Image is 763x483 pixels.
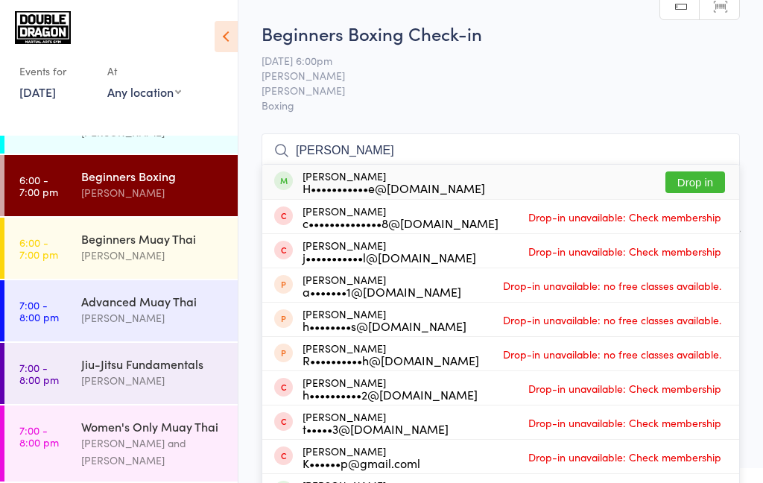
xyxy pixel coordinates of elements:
span: Drop-in unavailable: Check membership [525,206,725,228]
div: h••••••••••2@[DOMAIN_NAME] [303,388,478,400]
div: [PERSON_NAME] and [PERSON_NAME] [81,435,225,469]
span: Boxing [262,98,740,113]
a: 7:00 -8:00 pmAdvanced Muay Thai[PERSON_NAME] [4,280,238,341]
div: R••••••••••h@[DOMAIN_NAME] [303,354,479,366]
time: 7:00 - 8:00 pm [19,424,59,448]
h2: Beginners Boxing Check-in [262,21,740,45]
div: Women's Only Muay Thai [81,418,225,435]
div: Beginners Muay Thai [81,230,225,247]
div: [PERSON_NAME] [81,309,225,326]
time: 6:00 - 7:00 pm [19,174,58,198]
div: [PERSON_NAME] [81,247,225,264]
div: [PERSON_NAME] [303,308,466,332]
span: [PERSON_NAME] [262,68,717,83]
a: 6:00 -7:00 pmBeginners Muay Thai[PERSON_NAME] [4,218,238,279]
div: [PERSON_NAME] [303,205,498,229]
div: [PERSON_NAME] [303,274,461,297]
div: [PERSON_NAME] [303,239,476,263]
div: [PERSON_NAME] [303,170,485,194]
span: Drop-in unavailable: Check membership [525,377,725,400]
img: Double Dragon Gym [15,11,71,44]
div: j•••••••••••l@[DOMAIN_NAME] [303,251,476,263]
span: Drop-in unavailable: no free classes available. [499,274,725,297]
div: c••••••••••••••8@[DOMAIN_NAME] [303,217,498,229]
button: Drop in [665,171,725,193]
div: Events for [19,59,92,83]
span: Drop-in unavailable: no free classes available. [499,309,725,331]
div: Beginners Boxing [81,168,225,184]
div: Any location [107,83,181,100]
a: [DATE] [19,83,56,100]
div: [PERSON_NAME] [303,445,420,469]
div: h••••••••s@[DOMAIN_NAME] [303,320,466,332]
div: [PERSON_NAME] [303,411,449,435]
div: [PERSON_NAME] [303,376,478,400]
div: [PERSON_NAME] [81,184,225,201]
span: Drop-in unavailable: no free classes available. [499,343,725,365]
time: 7:00 - 8:00 pm [19,299,59,323]
div: [PERSON_NAME] [81,372,225,389]
span: [PERSON_NAME] [262,83,717,98]
div: t•••••3@[DOMAIN_NAME] [303,423,449,435]
time: 7:00 - 8:00 pm [19,362,59,385]
div: a•••••••1@[DOMAIN_NAME] [303,285,461,297]
div: H•••••••••••e@[DOMAIN_NAME] [303,182,485,194]
span: [DATE] 6:00pm [262,53,717,68]
span: Drop-in unavailable: Check membership [525,240,725,262]
a: 7:00 -8:00 pmWomen's Only Muay Thai[PERSON_NAME] and [PERSON_NAME] [4,405,238,482]
div: At [107,59,181,83]
div: Jiu-Jitsu Fundamentals [81,356,225,372]
div: K••••••p@gmail.coml [303,457,420,469]
span: Drop-in unavailable: Check membership [525,446,725,468]
div: [PERSON_NAME] [303,342,479,366]
a: 6:00 -7:00 pmBeginners Boxing[PERSON_NAME] [4,155,238,216]
span: Drop-in unavailable: Check membership [525,411,725,434]
input: Search [262,133,740,168]
a: 7:00 -8:00 pmJiu-Jitsu Fundamentals[PERSON_NAME] [4,343,238,404]
time: 6:00 - 7:00 pm [19,236,58,260]
div: Advanced Muay Thai [81,293,225,309]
